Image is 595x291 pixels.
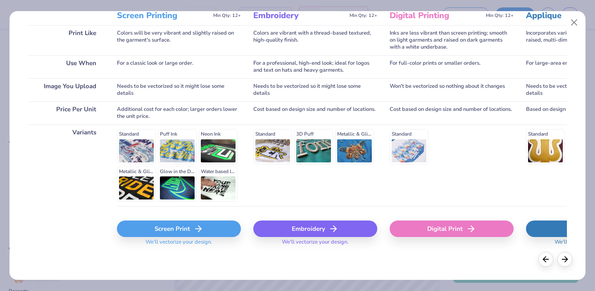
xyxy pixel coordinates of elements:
span: Min Qty: 12+ [486,13,514,19]
div: Additional cost for each color; larger orders lower the unit price. [117,101,241,124]
div: Colors are vibrant with a thread-based textured, high-quality finish. [253,25,377,55]
div: For full-color prints or smaller orders. [390,55,514,78]
div: Price Per Unit [28,101,105,124]
span: We'll vectorize your design. [278,239,352,251]
div: Won't be vectorized so nothing about it changes [390,78,514,101]
div: For a professional, high-end look; ideal for logos and text on hats and heavy garments. [253,55,377,78]
div: Use When [28,55,105,78]
h3: Screen Printing [117,10,210,21]
div: Image You Upload [28,78,105,101]
button: Close [566,15,582,31]
div: Digital Print [390,221,514,237]
h3: Embroidery [253,10,346,21]
div: For a classic look or large order. [117,55,241,78]
span: Min Qty: 12+ [350,13,377,19]
span: Min Qty: 12+ [213,13,241,19]
div: Embroidery [253,221,377,237]
div: Inks are less vibrant than screen printing; smooth on light garments and raised on dark garments ... [390,25,514,55]
div: Cost based on design size and number of locations. [390,101,514,124]
div: Screen Print [117,221,241,237]
div: Variants [28,124,105,206]
h3: Digital Printing [390,10,483,21]
div: Cost based on design size and number of locations. [253,101,377,124]
div: Needs to be vectorized so it might lose some details [253,78,377,101]
span: We'll vectorize your design. [142,239,215,251]
div: Needs to be vectorized so it might lose some details [117,78,241,101]
div: Colors will be very vibrant and slightly raised on the garment's surface. [117,25,241,55]
div: Print Like [28,25,105,55]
